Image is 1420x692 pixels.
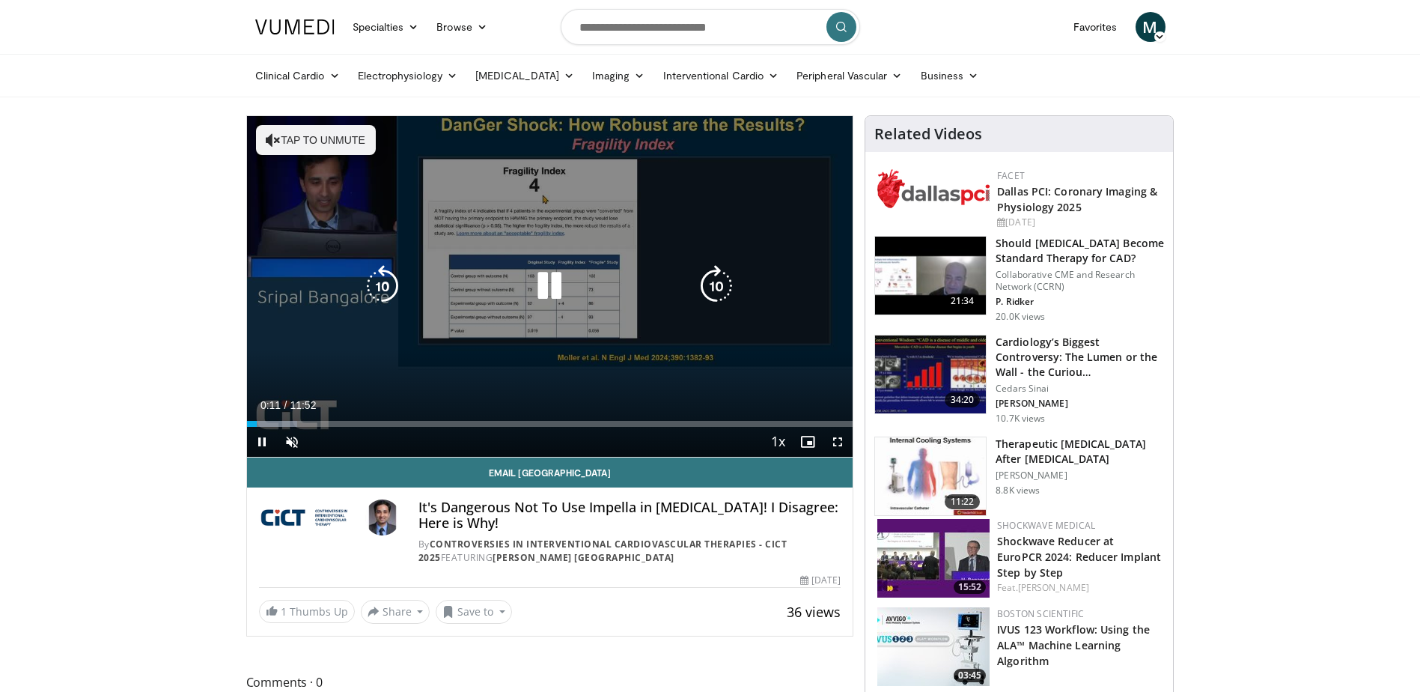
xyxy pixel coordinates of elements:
[997,622,1150,668] a: IVUS 123 Workflow: Using the ALA™ Machine Learning Algorithm
[877,607,990,686] a: 03:45
[418,538,787,564] a: Controversies in Interventional Cardiovascular Therapies - CICT 2025
[996,470,1164,482] p: [PERSON_NAME]
[247,458,853,488] a: Email [GEOGRAPHIC_DATA]
[997,534,1161,580] a: Shockwave Reducer at EuroPCR 2024: Reducer Implant Step by Step
[877,607,990,686] img: a66c217a-745f-4867-a66f-0c610c99ad03.150x105_q85_crop-smart_upscale.jpg
[281,604,287,619] span: 1
[418,538,841,565] div: By FEATURING
[996,236,1164,266] h3: Should [MEDICAL_DATA] Become Standard Therapy for CAD?
[247,116,853,458] video-js: Video Player
[996,296,1164,308] p: P. Ridker
[466,61,583,91] a: [MEDICAL_DATA]
[418,500,841,532] h4: It's Dangerous Not To Use Impella in [MEDICAL_DATA]! I Disagree: Here is Why!
[260,399,281,411] span: 0:11
[996,383,1164,395] p: Cedars Sinai
[349,61,466,91] a: Electrophysiology
[954,669,986,682] span: 03:45
[912,61,988,91] a: Business
[1018,581,1089,594] a: [PERSON_NAME]
[996,335,1164,380] h3: Cardiology’s Biggest Controversy: The Lumen or the Wall - the Curiou…
[277,427,307,457] button: Unmute
[246,61,349,91] a: Clinical Cardio
[874,236,1164,323] a: 21:34 Should [MEDICAL_DATA] Become Standard Therapy for CAD? Collaborative CME and Research Netwo...
[787,603,841,621] span: 36 views
[247,421,853,427] div: Progress Bar
[997,581,1161,595] div: Feat.
[874,125,982,143] h4: Related Videos
[793,427,823,457] button: Enable picture-in-picture mode
[997,184,1157,214] a: Dallas PCI: Coronary Imaging & Physiology 2025
[284,399,287,411] span: /
[997,216,1161,229] div: [DATE]
[259,600,355,623] a: 1 Thumbs Up
[1136,12,1165,42] a: M
[877,519,990,598] img: fadbcca3-3c72-4f96-a40d-f2c885e80660.150x105_q85_crop-smart_upscale.jpg
[800,574,841,587] div: [DATE]
[996,413,1045,425] p: 10.7K views
[874,335,1164,425] a: 34:20 Cardiology’s Biggest Controversy: The Lumen or the Wall - the Curiou… Cedars Sinai [PERSON_...
[259,500,359,535] img: Controversies in Interventional Cardiovascular Therapies - CICT 2025
[875,437,986,515] img: 243698_0002_1.png.150x105_q85_crop-smart_upscale.jpg
[290,399,316,411] span: 11:52
[365,500,400,535] img: Avatar
[996,269,1164,293] p: Collaborative CME and Research Network (CCRN)
[1064,12,1127,42] a: Favorites
[997,519,1095,532] a: Shockwave Medical
[996,437,1164,467] h3: Therapeutic [MEDICAL_DATA] After [MEDICAL_DATA]
[436,600,512,624] button: Save to
[877,519,990,598] a: 15:52
[945,392,981,407] span: 34:20
[996,311,1045,323] p: 20.0K views
[256,125,376,155] button: Tap to unmute
[787,61,911,91] a: Peripheral Vascular
[246,673,854,692] span: Comments 0
[996,398,1164,410] p: [PERSON_NAME]
[361,600,430,624] button: Share
[945,494,981,509] span: 11:22
[954,580,986,594] span: 15:52
[945,294,981,309] span: 21:34
[997,607,1084,620] a: Boston Scientific
[493,551,674,564] a: [PERSON_NAME] [GEOGRAPHIC_DATA]
[996,485,1040,497] p: 8.8K views
[427,12,496,42] a: Browse
[561,9,860,45] input: Search topics, interventions
[877,169,990,208] img: 939357b5-304e-4393-95de-08c51a3c5e2a.png.150x105_q85_autocrop_double_scale_upscale_version-0.2.png
[875,237,986,315] img: eb63832d-2f75-457d-8c1a-bbdc90eb409c.150x105_q85_crop-smart_upscale.jpg
[654,61,788,91] a: Interventional Cardio
[763,427,793,457] button: Playback Rate
[823,427,853,457] button: Fullscreen
[874,437,1164,516] a: 11:22 Therapeutic [MEDICAL_DATA] After [MEDICAL_DATA] [PERSON_NAME] 8.8K views
[247,427,277,457] button: Pause
[583,61,654,91] a: Imaging
[255,19,335,34] img: VuMedi Logo
[344,12,428,42] a: Specialties
[875,336,986,413] img: d453240d-5894-4336-be61-abca2891f366.150x105_q85_crop-smart_upscale.jpg
[997,169,1025,182] a: FACET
